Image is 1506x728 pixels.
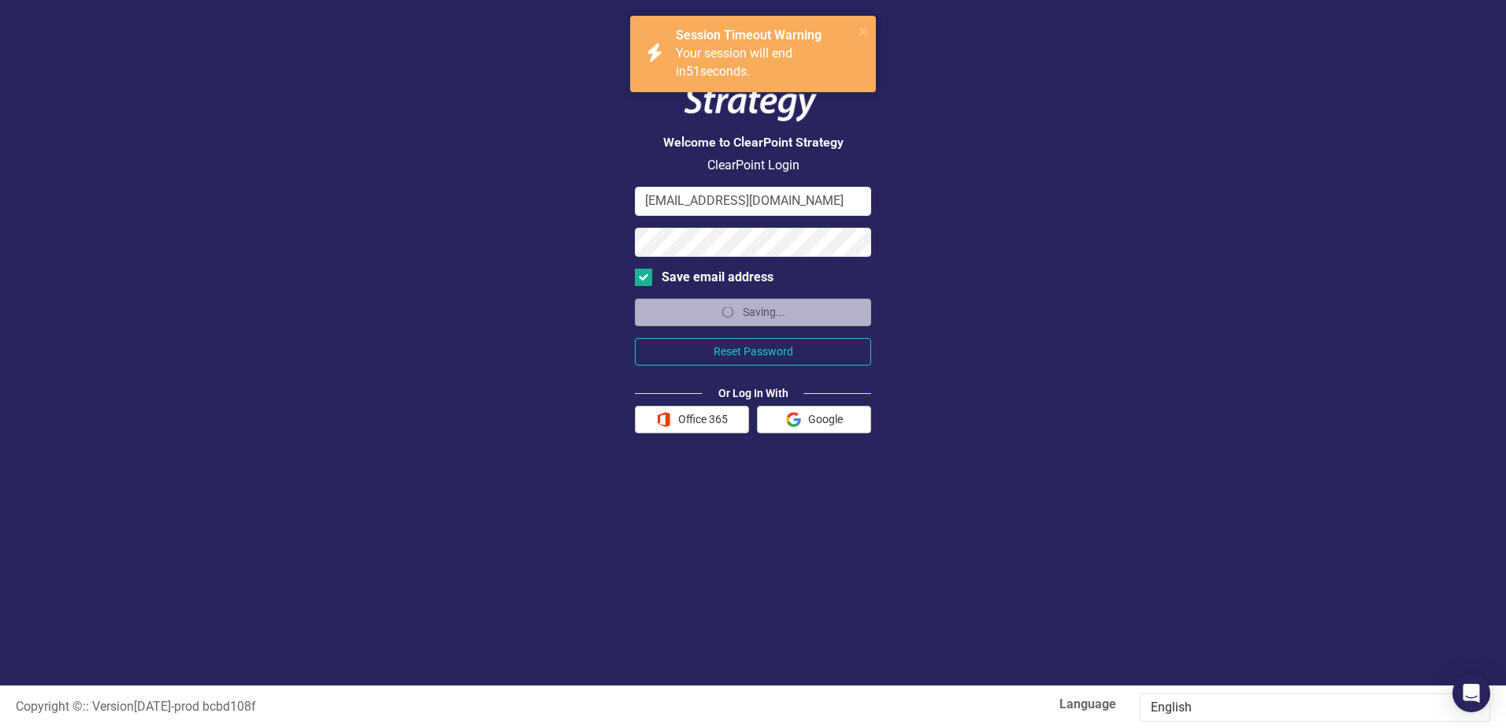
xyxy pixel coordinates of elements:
span: 51 [686,64,700,79]
label: Language [765,696,1116,714]
button: Reset Password [635,338,871,366]
button: Google [757,406,871,433]
div: Save email address [662,269,773,287]
h3: Welcome to ClearPoint Strategy [635,136,871,150]
img: Google [786,412,801,427]
span: Copyright © [16,699,83,714]
div: Or Log In With [703,385,804,401]
strong: Session Timeout Warning [676,28,822,43]
p: ClearPoint Login [635,157,871,175]
button: Saving... [635,299,871,326]
button: close [859,22,870,40]
div: English [1151,699,1463,717]
button: Office 365 [635,406,749,433]
img: Office 365 [656,412,671,427]
input: Email Address [635,187,871,216]
div: :: Version [DATE] - prod bcbd108f [4,698,753,716]
span: Your session will end in seconds. [676,46,792,79]
div: Open Intercom Messenger [1452,674,1490,712]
